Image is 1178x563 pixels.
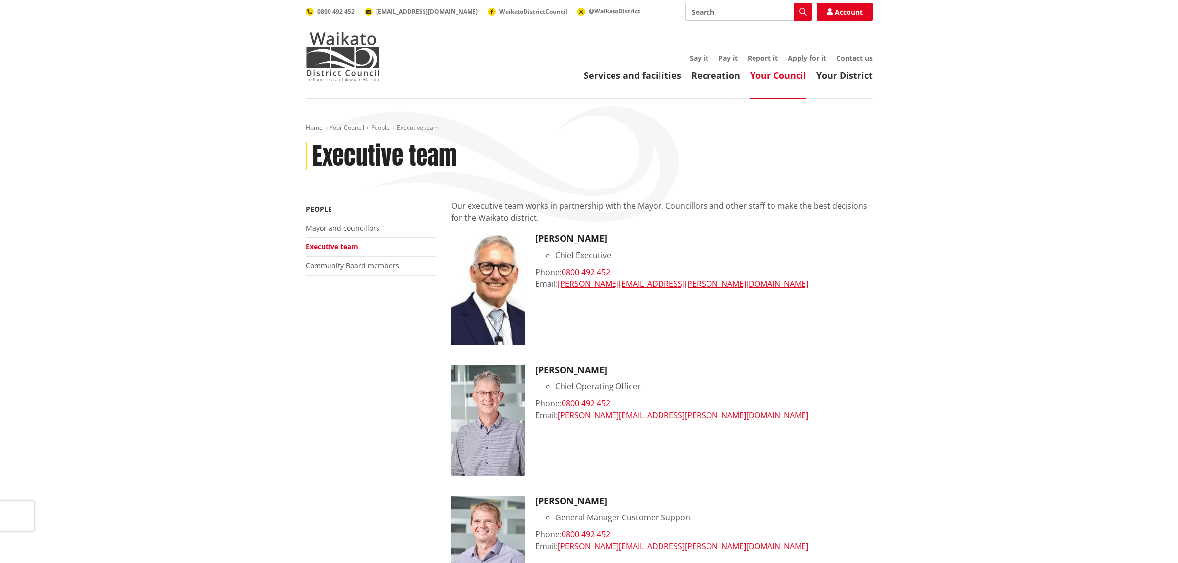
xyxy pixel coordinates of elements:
[535,528,873,540] div: Phone:
[577,7,640,15] a: @WaikatoDistrict
[535,266,873,278] div: Phone:
[558,410,808,421] a: [PERSON_NAME][EMAIL_ADDRESS][PERSON_NAME][DOMAIN_NAME]
[451,234,525,345] img: CE Craig Hobbs
[750,69,806,81] a: Your Council
[306,242,358,251] a: Executive team
[306,32,380,81] img: Waikato District Council - Te Kaunihera aa Takiwaa o Waikato
[558,541,808,552] a: [PERSON_NAME][EMAIL_ADDRESS][PERSON_NAME][DOMAIN_NAME]
[330,123,364,132] a: Your Council
[555,380,873,392] li: Chief Operating Officer
[558,279,808,289] a: [PERSON_NAME][EMAIL_ADDRESS][PERSON_NAME][DOMAIN_NAME]
[306,123,323,132] a: Home
[555,249,873,261] li: Chief Executive
[397,123,439,132] span: Executive team
[306,261,399,270] a: Community Board members
[748,53,778,63] a: Report it
[555,512,873,523] li: General Manager Customer Support
[535,409,873,421] div: Email:
[451,365,525,476] img: Tony Whittaker
[376,7,478,16] span: [EMAIL_ADDRESS][DOMAIN_NAME]
[691,69,740,81] a: Recreation
[535,365,873,375] h3: [PERSON_NAME]
[535,397,873,409] div: Phone:
[306,204,332,214] a: People
[788,53,826,63] a: Apply for it
[451,200,873,224] p: Our executive team works in partnership with the Mayor, Councillors and other staff to make the b...
[816,69,873,81] a: Your District
[718,53,738,63] a: Pay it
[690,53,708,63] a: Say it
[535,234,873,244] h3: [PERSON_NAME]
[817,3,873,21] a: Account
[312,142,457,171] h1: Executive team
[306,7,355,16] a: 0800 492 452
[836,53,873,63] a: Contact us
[306,223,379,233] a: Mayor and councillors
[535,278,873,290] div: Email:
[317,7,355,16] span: 0800 492 452
[589,7,640,15] span: @WaikatoDistrict
[306,124,873,132] nav: breadcrumb
[371,123,390,132] a: People
[365,7,478,16] a: [EMAIL_ADDRESS][DOMAIN_NAME]
[535,540,873,552] div: Email:
[562,267,610,278] a: 0800 492 452
[685,3,812,21] input: Search input
[584,69,681,81] a: Services and facilities
[535,496,873,507] h3: [PERSON_NAME]
[499,7,567,16] span: WaikatoDistrictCouncil
[562,529,610,540] a: 0800 492 452
[562,398,610,409] a: 0800 492 452
[488,7,567,16] a: WaikatoDistrictCouncil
